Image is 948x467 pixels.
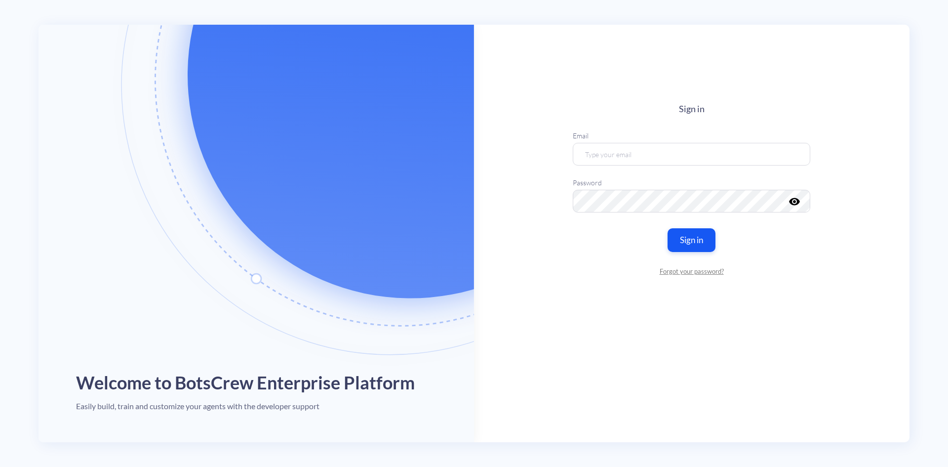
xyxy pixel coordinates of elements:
button: Sign in [668,228,716,252]
input: Type your email [573,143,810,166]
h4: Easily build, train and customize your agents with the developer support [76,401,319,411]
i: visibility [789,196,801,208]
label: Email [573,130,810,141]
h1: Welcome to BotsCrew Enterprise Platform [76,372,415,393]
h4: Sign in [573,104,810,115]
label: Password [573,177,810,188]
button: visibility [789,196,799,202]
a: Forgot your password? [573,267,810,277]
